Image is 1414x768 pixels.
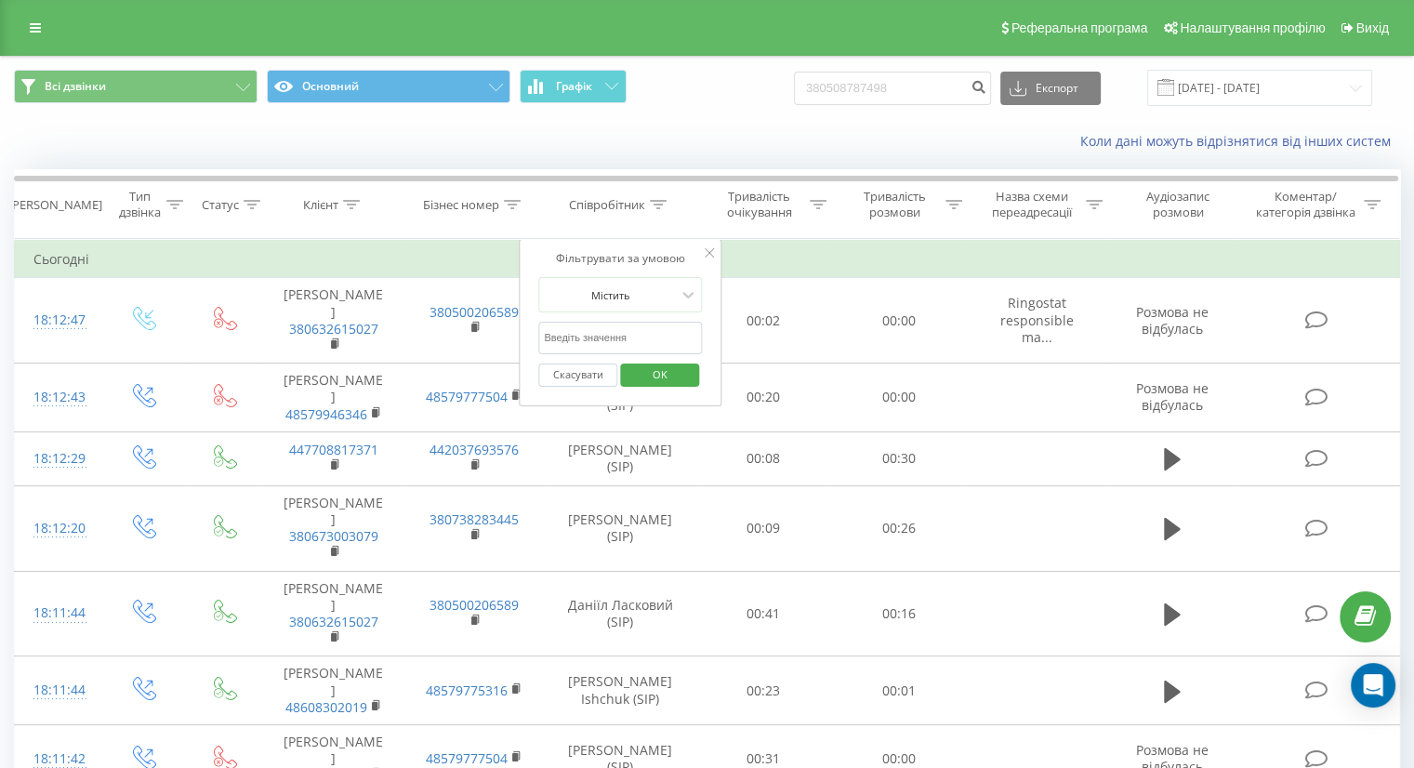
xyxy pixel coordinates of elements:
[285,698,367,716] a: 48608302019
[303,197,338,213] div: Клієнт
[634,360,686,389] span: OK
[263,364,403,432] td: [PERSON_NAME]
[263,485,403,571] td: [PERSON_NAME]
[1250,189,1359,220] div: Коментар/категорія дзвінка
[33,441,83,477] div: 18:12:29
[426,749,508,767] a: 48579777504
[202,197,239,213] div: Статус
[984,189,1081,220] div: Назва схеми переадресації
[545,485,696,571] td: [PERSON_NAME] (SIP)
[429,303,519,321] a: 380500206589
[429,441,519,458] a: 442037693576
[14,70,258,103] button: Всі дзвінки
[289,320,378,338] a: 380632615027
[267,70,510,103] button: Основний
[33,510,83,547] div: 18:12:20
[831,364,966,432] td: 00:00
[713,189,806,220] div: Тривалість очікування
[831,485,966,571] td: 00:26
[696,485,831,571] td: 00:09
[1000,294,1074,345] span: Ringostat responsible ma...
[263,278,403,364] td: [PERSON_NAME]
[426,682,508,699] a: 48579775316
[569,197,645,213] div: Співробітник
[848,189,941,220] div: Тривалість розмови
[696,431,831,485] td: 00:08
[429,510,519,528] a: 380738283445
[263,571,403,656] td: [PERSON_NAME]
[8,197,102,213] div: [PERSON_NAME]
[117,189,161,220] div: Тип дзвінка
[696,656,831,725] td: 00:23
[1124,189,1233,220] div: Аудіозапис розмови
[289,527,378,545] a: 380673003079
[545,431,696,485] td: [PERSON_NAME] (SIP)
[696,571,831,656] td: 00:41
[33,379,83,416] div: 18:12:43
[831,571,966,656] td: 00:16
[45,79,106,94] span: Всі дзвінки
[538,364,617,387] button: Скасувати
[15,241,1400,278] td: Сьогодні
[1000,72,1101,105] button: Експорт
[696,364,831,432] td: 00:20
[831,278,966,364] td: 00:00
[1180,20,1325,35] span: Налаштування профілю
[289,441,378,458] a: 447708817371
[538,249,702,268] div: Фільтрувати за умовою
[831,431,966,485] td: 00:30
[33,672,83,708] div: 18:11:44
[538,322,702,354] input: Введіть значення
[426,388,508,405] a: 48579777504
[1080,132,1400,150] a: Коли дані можуть відрізнятися вiд інших систем
[794,72,991,105] input: Пошук за номером
[545,656,696,725] td: [PERSON_NAME] Ishchuk (SIP)
[1136,303,1209,338] span: Розмова не відбулась
[545,571,696,656] td: Даніїл Ласковий (SIP)
[33,595,83,631] div: 18:11:44
[556,80,592,93] span: Графік
[520,70,627,103] button: Графік
[423,197,499,213] div: Бізнес номер
[285,405,367,423] a: 48579946346
[1351,663,1395,708] div: Open Intercom Messenger
[263,656,403,725] td: [PERSON_NAME]
[696,278,831,364] td: 00:02
[1011,20,1148,35] span: Реферальна програма
[429,596,519,614] a: 380500206589
[1356,20,1389,35] span: Вихід
[289,613,378,630] a: 380632615027
[33,302,83,338] div: 18:12:47
[620,364,699,387] button: OK
[831,656,966,725] td: 00:01
[1136,379,1209,414] span: Розмова не відбулась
